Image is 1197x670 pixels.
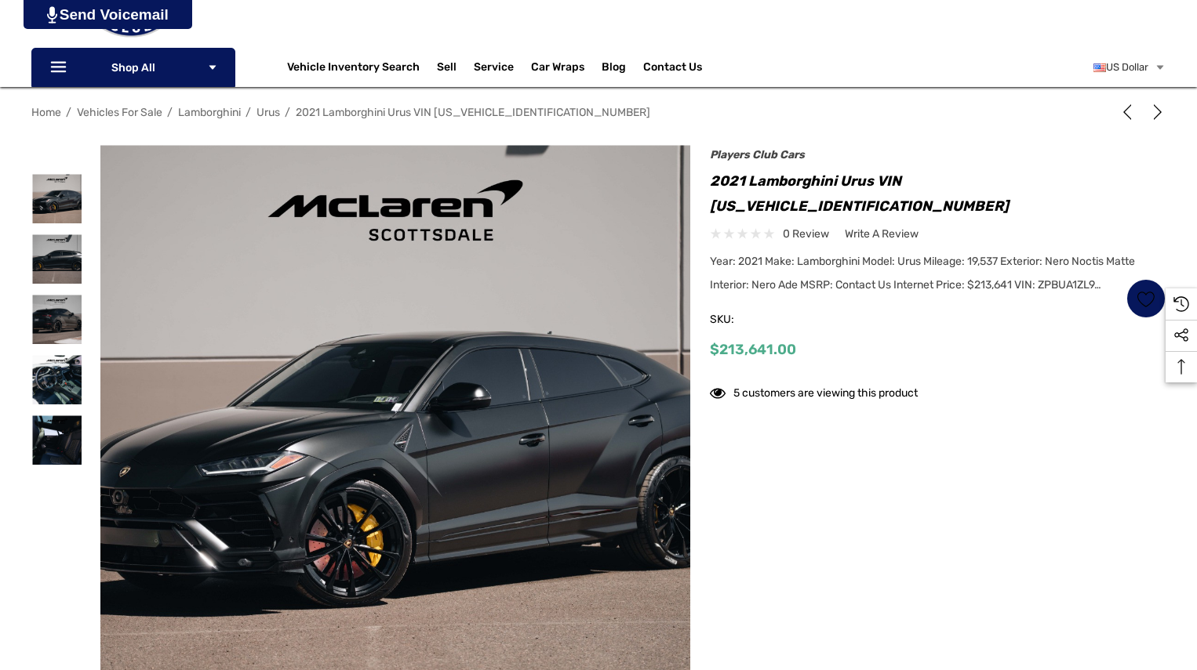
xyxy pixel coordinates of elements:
nav: Breadcrumb [31,99,1166,126]
a: Car Wraps [531,52,602,83]
svg: Social Media [1173,328,1189,343]
a: Vehicles For Sale [77,106,162,119]
span: Year: 2021 Make: Lamborghini Model: Urus Mileage: 19,537 Exterior: Nero Noctis Matte Interior: Ne... [710,255,1135,292]
span: Write a Review [845,227,919,241]
span: Car Wraps [531,60,584,78]
img: PjwhLS0gR2VuZXJhdG9yOiBHcmF2aXQuaW8gLS0+PHN2ZyB4bWxucz0iaHR0cDovL3d3dy53My5vcmcvMjAwMC9zdmciIHhtb... [47,6,57,24]
a: USD [1093,52,1166,83]
a: Blog [602,60,626,78]
a: Vehicle Inventory Search [287,60,420,78]
a: Players Club Cars [710,148,805,161]
a: Lamborghini [178,106,241,119]
a: Home [31,106,61,119]
a: Previous [1119,104,1141,120]
svg: Top [1166,359,1197,375]
a: Next [1144,104,1166,120]
img: For Sale: 2021 Lamborghini Urus VIN ZPBUA1ZL9MLA14168 [32,295,82,344]
a: Write a Review [845,224,919,244]
a: 2021 Lamborghini Urus VIN [US_VEHICLE_IDENTIFICATION_NUMBER] [296,106,650,119]
a: Wish List [1126,279,1166,318]
p: Shop All [31,48,235,87]
div: 5 customers are viewing this product [710,378,918,403]
span: SKU: [710,309,788,331]
svg: Wish List [1137,290,1155,308]
a: Service [474,60,514,78]
span: 0 review [783,224,829,244]
span: $213,641.00 [710,341,796,358]
a: Urus [256,106,280,119]
h1: 2021 Lamborghini Urus VIN [US_VEHICLE_IDENTIFICATION_NUMBER] [710,168,1166,219]
svg: Recently Viewed [1173,296,1189,312]
span: Sell [437,60,457,78]
svg: Icon Line [49,59,72,77]
img: For Sale: 2021 Lamborghini Urus VIN ZPBUA1ZL9MLA14168 [32,234,82,284]
img: For Sale: 2021 Lamborghini Urus VIN ZPBUA1ZL9MLA14168 [32,415,82,465]
img: For Sale: 2021 Lamborghini Urus VIN ZPBUA1ZL9MLA14168 [32,174,82,223]
img: For Sale: 2021 Lamborghini Urus VIN ZPBUA1ZL9MLA14168 [32,355,82,404]
a: Sell [437,52,474,83]
a: Contact Us [643,60,702,78]
svg: Icon Arrow Down [207,62,218,73]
